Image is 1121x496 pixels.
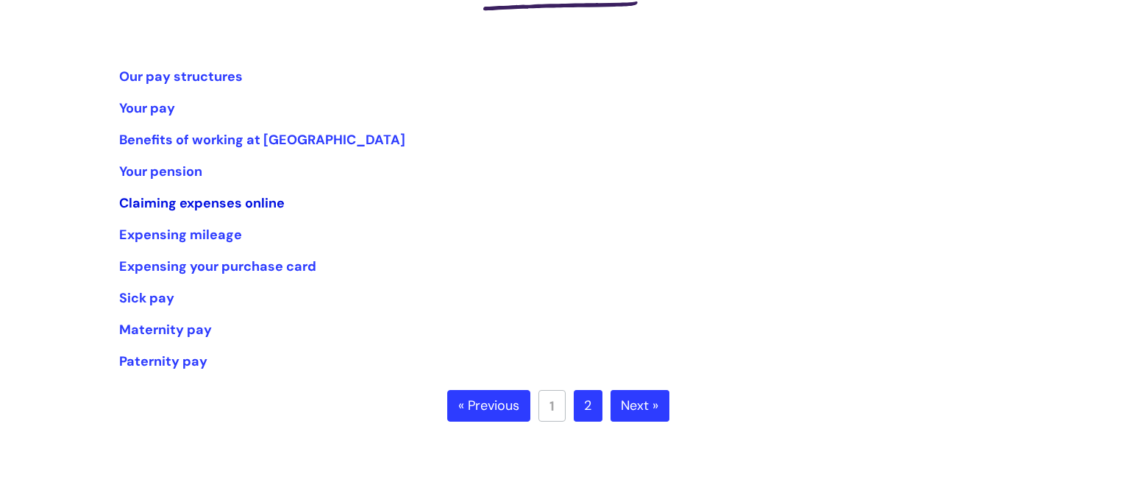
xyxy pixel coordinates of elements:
[447,390,530,422] a: « Previous
[538,390,566,422] a: 1
[119,321,212,339] a: Maternity pay
[119,131,405,149] a: Benefits of working at [GEOGRAPHIC_DATA]
[119,352,207,370] a: Paternity pay
[119,258,316,275] a: Expensing your purchase card
[574,390,602,422] a: 2
[119,226,242,244] a: Expensing mileage
[119,163,202,180] a: Your pension
[119,194,285,212] a: Claiming expenses online
[119,99,175,117] a: Your pay
[611,390,669,422] a: Next »
[119,68,243,85] a: Our pay structures
[119,289,174,307] a: Sick pay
